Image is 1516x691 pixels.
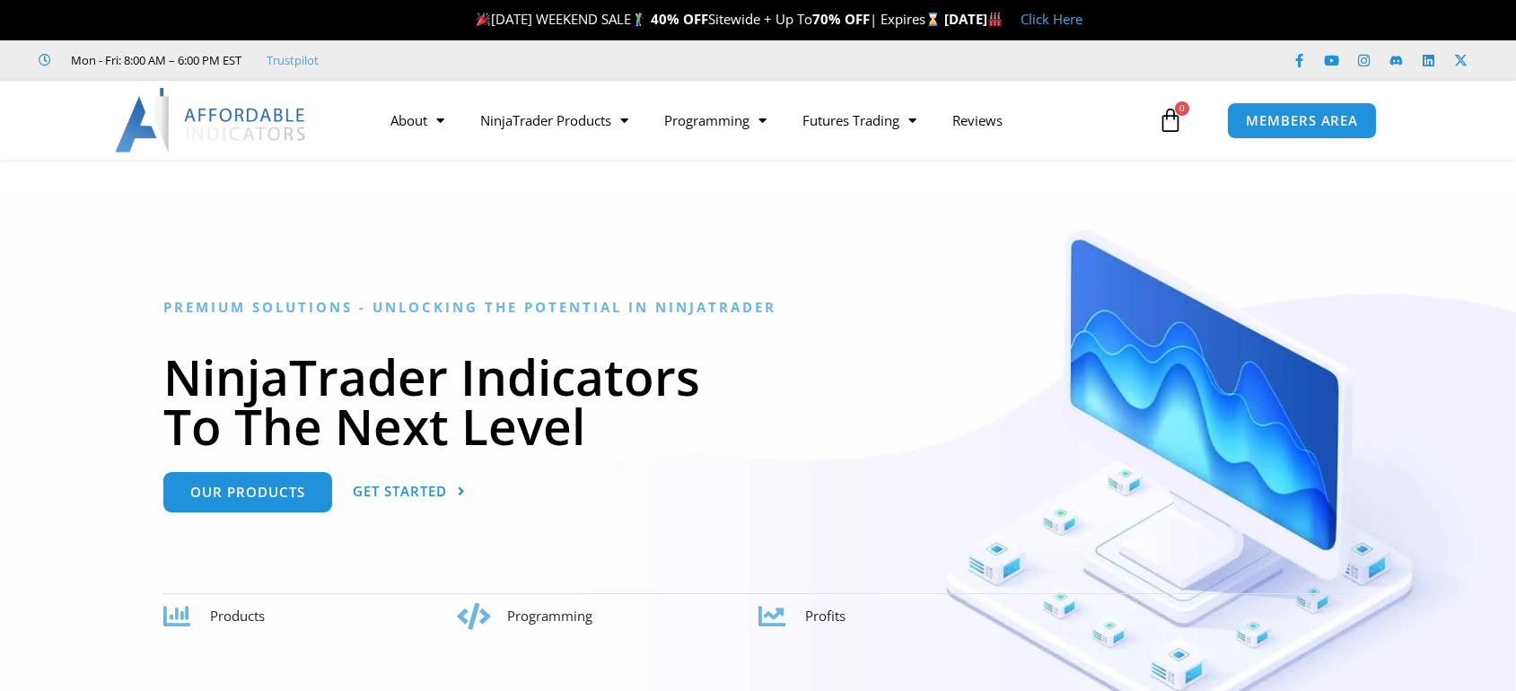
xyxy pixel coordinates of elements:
[163,299,1353,316] h6: Premium Solutions - Unlocking the Potential in NinjaTrader
[805,607,846,625] span: Profits
[477,13,490,26] img: 🎉
[926,13,940,26] img: ⌛
[934,100,1021,141] a: Reviews
[632,13,645,26] img: 🏌️‍♂️
[646,100,784,141] a: Programming
[784,100,934,141] a: Futures Trading
[988,13,1002,26] img: 🏭
[163,352,1353,450] h1: NinjaTrader Indicators To The Next Level
[1175,101,1189,116] span: 0
[66,49,241,71] span: Mon - Fri: 8:00 AM – 6:00 PM EST
[372,100,462,141] a: About
[353,472,466,512] a: Get Started
[812,10,870,28] strong: 70% OFF
[462,100,646,141] a: NinjaTrader Products
[267,49,319,71] a: Trustpilot
[115,88,308,153] img: LogoAI | Affordable Indicators – NinjaTrader
[1131,94,1210,146] a: 0
[1021,10,1082,28] a: Click Here
[190,485,305,499] span: Our Products
[472,10,943,28] span: [DATE] WEEKEND SALE Sitewide + Up To | Expires
[944,10,1003,28] strong: [DATE]
[163,472,332,512] a: Our Products
[372,100,1153,141] nav: Menu
[210,607,265,625] span: Products
[1246,114,1358,127] span: MEMBERS AREA
[507,607,592,625] span: Programming
[1227,102,1377,139] a: MEMBERS AREA
[651,10,708,28] strong: 40% OFF
[353,485,447,498] span: Get Started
